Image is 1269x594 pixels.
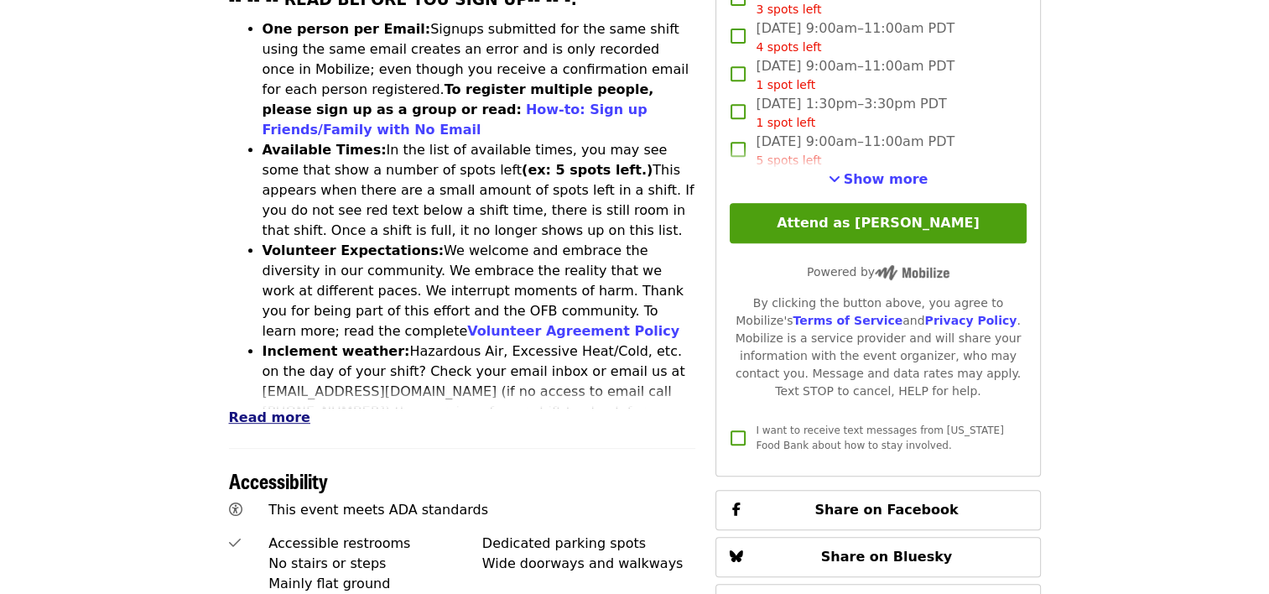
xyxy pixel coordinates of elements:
div: Wide doorways and walkways [482,554,696,574]
button: Read more [229,408,310,428]
i: check icon [229,535,241,551]
a: How-to: Sign up Friends/Family with No Email [263,102,648,138]
button: Attend as [PERSON_NAME] [730,203,1026,243]
span: Accessibility [229,466,328,495]
li: In the list of available times, you may see some that show a number of spots left This appears wh... [263,140,696,241]
a: Terms of Service [793,314,902,327]
button: Share on Facebook [715,490,1040,530]
span: Powered by [807,265,949,279]
span: I want to receive text messages from [US_STATE] Food Bank about how to stay involved. [756,425,1003,451]
strong: Inclement weather: [263,343,410,359]
button: See more timeslots [829,169,928,190]
div: Accessible restrooms [268,534,482,554]
li: We welcome and embrace the diversity in our community. We embrace the reality that we work at dif... [263,241,696,341]
span: 1 spot left [756,78,815,91]
span: Read more [229,409,310,425]
span: This event meets ADA standards [268,502,488,518]
button: Share on Bluesky [715,537,1040,577]
strong: (ex: 5 spots left.) [522,162,653,178]
span: Share on Bluesky [821,549,953,565]
span: [DATE] 9:00am–11:00am PDT [756,132,954,169]
a: Volunteer Agreement Policy [467,323,679,339]
span: 5 spots left [756,154,821,167]
strong: To register multiple people, please sign up as a group or read: [263,81,654,117]
span: [DATE] 9:00am–11:00am PDT [756,56,954,94]
span: [DATE] 1:30pm–3:30pm PDT [756,94,946,132]
span: 1 spot left [756,116,815,129]
div: Dedicated parking spots [482,534,696,554]
span: [DATE] 9:00am–11:00am PDT [756,18,954,56]
strong: Available Times: [263,142,387,158]
div: Mainly flat ground [268,574,482,594]
span: 3 spots left [756,3,821,16]
span: Show more [844,171,928,187]
span: 4 spots left [756,40,821,54]
span: Share on Facebook [814,502,958,518]
div: By clicking the button above, you agree to Mobilize's and . Mobilize is a service provider and wi... [730,294,1026,400]
strong: Volunteer Expectations: [263,242,445,258]
div: No stairs or steps [268,554,482,574]
img: Powered by Mobilize [875,265,949,280]
li: Signups submitted for the same shift using the same email creates an error and is only recorded o... [263,19,696,140]
strong: One person per Email: [263,21,431,37]
i: universal-access icon [229,502,242,518]
a: Privacy Policy [924,314,1017,327]
li: Hazardous Air, Excessive Heat/Cold, etc. on the day of your shift? Check your email inbox or emai... [263,341,696,442]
